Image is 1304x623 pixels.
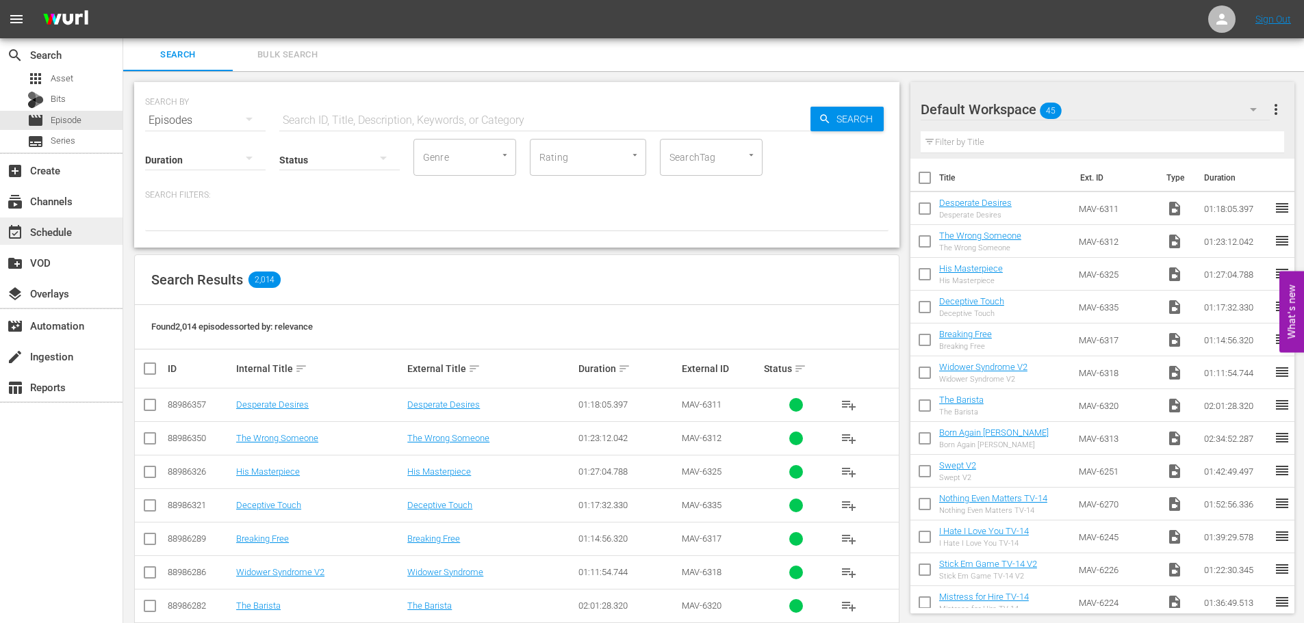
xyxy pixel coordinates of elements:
[145,101,266,140] div: Episodes
[1073,422,1161,455] td: MAV-6313
[921,90,1270,129] div: Default Workspace
[1255,14,1291,25] a: Sign Out
[1166,364,1183,381] span: Video
[1073,553,1161,586] td: MAV-6226
[832,388,865,421] button: playlist_add
[939,559,1037,569] a: Stick Em Game TV-14 V2
[939,592,1029,602] a: Mistress for Hire TV-14
[1073,389,1161,422] td: MAV-6320
[578,360,677,377] div: Duration
[832,489,865,522] button: playlist_add
[1040,96,1062,125] span: 45
[1073,520,1161,553] td: MAV-6245
[618,362,630,375] span: sort
[832,556,865,589] button: playlist_add
[1279,271,1304,352] button: Open Feedback Widget
[1199,323,1274,356] td: 01:14:56.320
[682,363,760,374] div: External ID
[33,3,99,36] img: ans4CAIJ8jUAAAAAAAAAAAAAAAAAAAAAAAAgQb4GAAAAAAAAAAAAAAAAAAAAAAAAJMjXAAAAAAAAAAAAAAAAAAAAAAAAgAT5G...
[1274,528,1290,544] span: reorder
[168,600,232,611] div: 88986282
[939,572,1037,581] div: Stick Em Game TV-14 V2
[168,567,232,577] div: 88986286
[1073,323,1161,356] td: MAV-6317
[578,500,677,510] div: 01:17:32.330
[939,493,1047,503] a: Nothing Even Matters TV-14
[939,159,1072,197] th: Title
[295,362,307,375] span: sort
[1199,455,1274,488] td: 01:42:49.497
[939,198,1012,208] a: Desperate Desires
[407,567,483,577] a: Widower Syndrome
[1268,93,1284,126] button: more_vert
[1158,159,1196,197] th: Type
[51,134,75,148] span: Series
[241,47,334,63] span: Bulk Search
[1274,495,1290,512] span: reorder
[7,194,23,210] span: Channels
[1199,586,1274,619] td: 01:36:49.513
[151,271,243,288] span: Search Results
[939,506,1047,515] div: Nothing Even Matters TV-14
[841,497,857,514] span: playlist_add
[7,47,23,64] span: Search
[131,47,225,63] span: Search
[1166,266,1183,282] span: Video
[1274,233,1290,249] span: reorder
[1072,159,1159,197] th: Ext. ID
[236,433,318,443] a: The Wrong Someone
[682,399,721,410] span: MAV-6311
[1274,364,1290,380] span: reorder
[1199,520,1274,553] td: 01:39:29.578
[578,533,677,544] div: 01:14:56.320
[841,397,857,413] span: playlist_add
[407,500,472,510] a: Deceptive Touch
[939,539,1029,548] div: I Hate I Love You TV-14
[745,148,758,161] button: Open
[7,286,23,302] span: Overlays
[939,276,1003,285] div: His Masterpiece
[236,360,403,377] div: Internal Title
[578,600,677,611] div: 02:01:28.320
[810,107,884,131] button: Search
[1199,488,1274,520] td: 01:52:56.336
[939,230,1021,241] a: The Wrong Someone
[832,422,865,455] button: playlist_add
[832,589,865,622] button: playlist_add
[168,363,232,374] div: ID
[1166,332,1183,348] span: Video
[1274,265,1290,282] span: reorder
[1166,200,1183,217] span: Video
[407,399,480,410] a: Desperate Desires
[628,148,641,161] button: Open
[498,148,511,161] button: Open
[1268,101,1284,118] span: more_vert
[1166,561,1183,578] span: Video
[27,92,44,108] div: Bits
[51,114,81,127] span: Episode
[578,433,677,443] div: 01:23:12.042
[841,598,857,614] span: playlist_add
[682,567,721,577] span: MAV-6318
[1073,356,1161,389] td: MAV-6318
[1199,553,1274,586] td: 01:22:30.345
[578,567,677,577] div: 01:11:54.744
[1073,488,1161,520] td: MAV-6270
[841,531,857,547] span: playlist_add
[236,399,309,410] a: Desperate Desires
[939,329,992,339] a: Breaking Free
[145,189,888,201] p: Search Filters:
[168,533,232,544] div: 88986289
[794,362,806,375] span: sort
[27,70,44,87] span: Asset
[7,380,23,396] span: Reports
[764,360,828,377] div: Status
[1274,561,1290,577] span: reorder
[1199,225,1274,258] td: 01:23:12.042
[407,600,452,611] a: The Barista
[939,427,1049,438] a: Born Again [PERSON_NAME]
[682,533,721,544] span: MAV-6317
[1199,192,1274,225] td: 01:18:05.397
[832,455,865,488] button: playlist_add
[1274,397,1290,413] span: reorder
